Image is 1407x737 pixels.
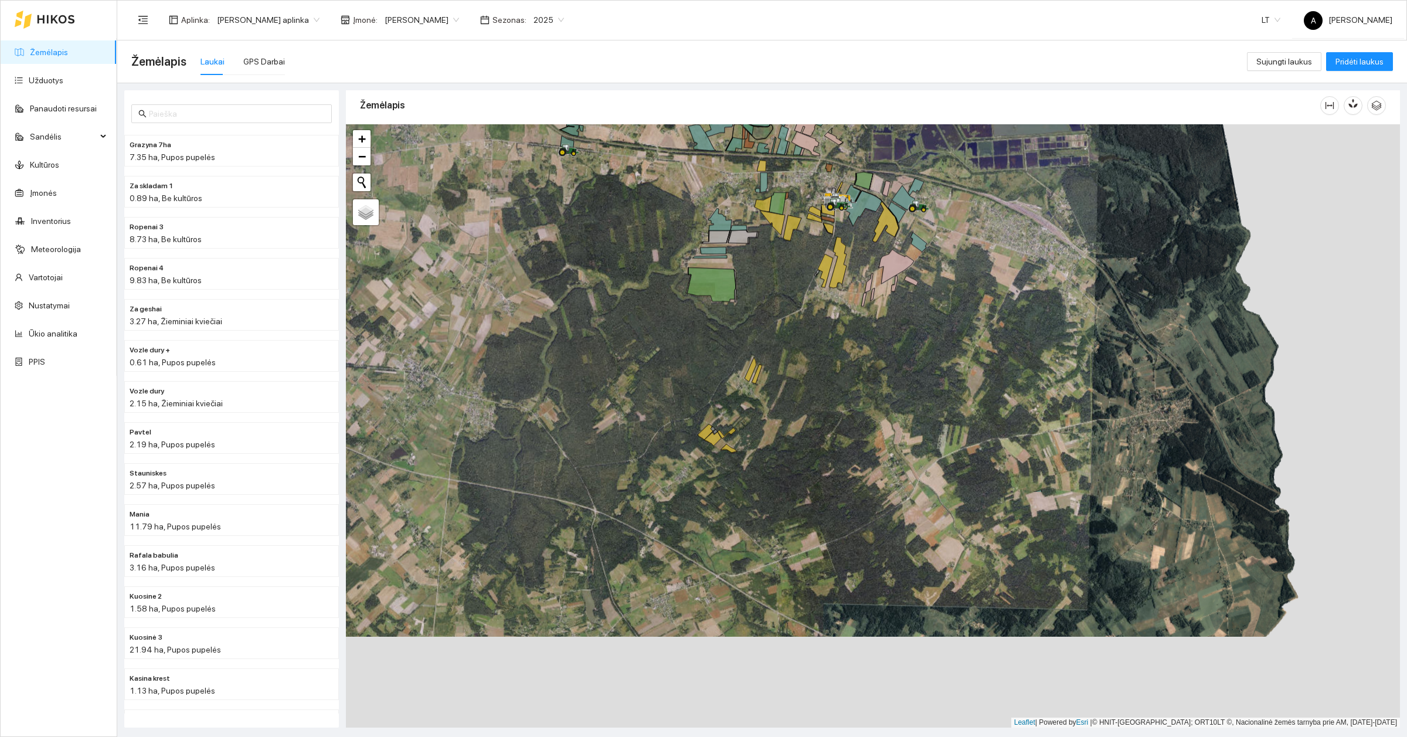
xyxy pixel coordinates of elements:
span: menu-fold [138,15,148,25]
a: Inventorius [31,216,71,226]
span: Rafala babulia [130,550,178,561]
span: | [1090,718,1092,726]
span: + [358,131,366,146]
span: 11.79 ha, Pupos pupelės [130,522,221,531]
span: Ropenai 3 [130,222,164,233]
a: PPIS [29,357,45,366]
a: Pridėti laukus [1326,57,1393,66]
span: Žemėlapis [131,52,186,71]
span: A [1311,11,1316,30]
span: search [138,110,147,118]
span: 0.89 ha, Be kultūros [130,193,202,203]
span: Za skladam 1 [130,181,174,192]
div: | Powered by © HNIT-[GEOGRAPHIC_DATA]; ORT10LT ©, Nacionalinė žemės tarnyba prie AM, [DATE]-[DATE] [1011,718,1400,728]
span: 21.94 ha, Pupos pupelės [130,645,221,654]
span: 9.83 ha, Be kultūros [130,276,202,285]
span: 2.15 ha, Žieminiai kviečiai [130,399,223,408]
a: Zoom in [353,130,371,148]
a: Panaudoti resursai [30,104,97,113]
span: column-width [1321,101,1338,110]
span: 2.57 ha, Pupos pupelės [130,481,215,490]
span: calendar [480,15,490,25]
span: 1.13 ha, Pupos pupelės [130,686,215,695]
a: Kultūros [30,160,59,169]
span: Jerzy Gvozdovič [385,11,459,29]
a: Nustatymai [29,301,70,310]
a: Ūkio analitika [29,329,77,338]
span: Įmonė : [353,13,378,26]
a: Layers [353,199,379,225]
span: Za geshai [130,304,162,315]
div: Laukai [200,55,225,68]
div: Žemėlapis [360,89,1320,122]
span: [PERSON_NAME] [1304,15,1392,25]
input: Paieška [149,107,325,120]
span: 7.35 ha, Pupos pupelės [130,152,215,162]
button: Sujungti laukus [1247,52,1321,71]
button: column-width [1320,96,1339,115]
span: Vozle dury [130,386,164,397]
a: Esri [1076,718,1089,726]
span: Grazyna 7ha [130,140,171,151]
button: menu-fold [131,8,155,32]
span: 2025 [533,11,564,29]
span: Mania [130,509,149,520]
span: 0.61 ha, Pupos pupelės [130,358,216,367]
span: LT [1262,11,1280,29]
div: GPS Darbai [243,55,285,68]
span: 1.58 ha, Pupos pupelės [130,604,216,613]
span: shop [341,15,350,25]
a: Zoom out [353,148,371,165]
a: Vartotojai [29,273,63,282]
a: Sujungti laukus [1247,57,1321,66]
span: Kuosine 2 [130,591,162,602]
span: − [358,149,366,164]
span: 8.73 ha, Be kultūros [130,235,202,244]
span: Pridėti laukus [1335,55,1384,68]
span: Sandėlis [30,125,97,148]
span: Sujungti laukus [1256,55,1312,68]
a: Žemėlapis [30,47,68,57]
span: Sezonas : [492,13,526,26]
span: Kasina krest [130,673,170,684]
span: Pavtel [130,427,151,438]
span: layout [169,15,178,25]
button: Initiate a new search [353,174,371,191]
a: Užduotys [29,76,63,85]
a: Meteorologija [31,244,81,254]
a: Leaflet [1014,718,1035,726]
a: Įmonės [30,188,57,198]
span: Stauniskes [130,468,166,479]
span: Aplinka : [181,13,210,26]
button: Pridėti laukus [1326,52,1393,71]
span: Kuosinė 3 [130,632,162,643]
span: 2.19 ha, Pupos pupelės [130,440,215,449]
span: Jerzy Gvozdovicz aplinka [217,11,320,29]
span: 3.27 ha, Žieminiai kviečiai [130,317,222,326]
span: 3.16 ha, Pupos pupelės [130,563,215,572]
span: Ropenai 4 [130,263,164,274]
span: Vozle dury + [130,345,170,356]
